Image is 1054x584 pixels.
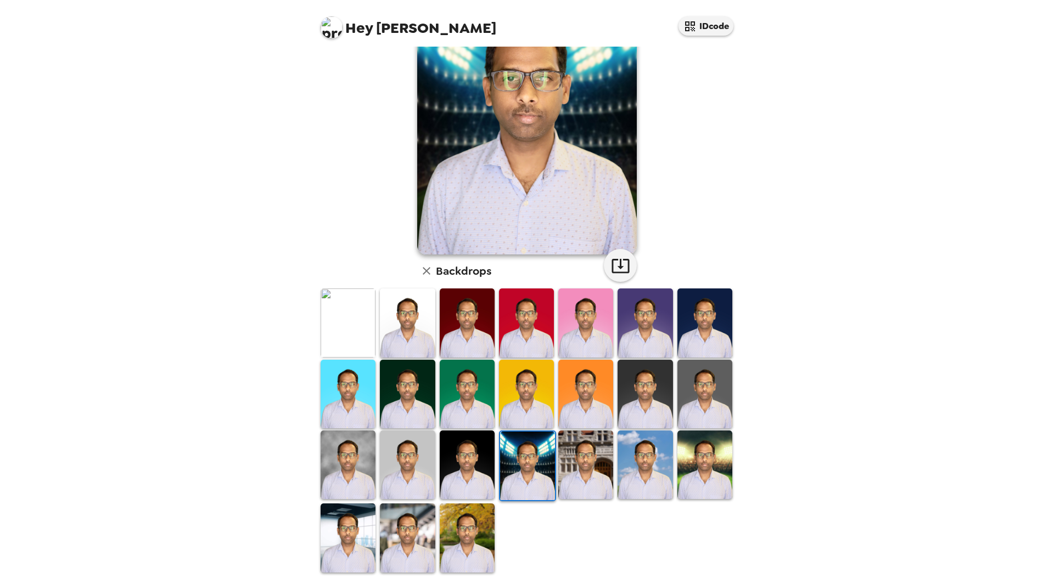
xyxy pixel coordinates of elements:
[345,18,373,38] span: Hey
[321,16,343,38] img: profile pic
[321,11,496,36] span: [PERSON_NAME]
[436,262,491,280] h6: Backdrops
[679,16,733,36] button: IDcode
[321,288,375,357] img: Original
